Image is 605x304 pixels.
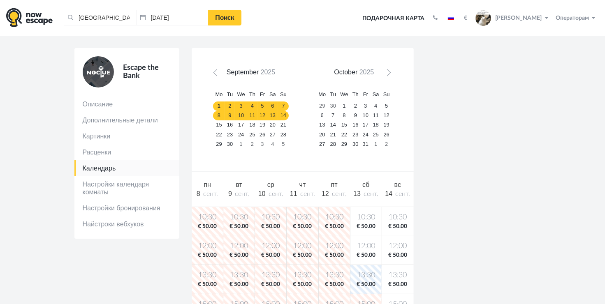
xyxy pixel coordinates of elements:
[257,120,267,130] a: 19
[381,120,392,130] a: 19
[350,111,361,120] a: 9
[267,101,278,111] a: 6
[235,130,247,139] a: 24
[350,130,361,139] a: 23
[381,130,392,139] a: 26
[338,139,350,149] a: 29
[316,101,328,111] a: 29
[340,91,348,97] span: Wednesday
[316,111,328,120] a: 6
[213,111,225,120] a: 8
[74,176,179,200] a: Настройки календаря комнаты
[334,69,357,76] span: October
[227,69,259,76] span: September
[352,241,380,251] span: 12:00
[288,251,316,259] span: € 50.00
[352,91,359,97] span: Thursday
[64,10,136,25] input: Город или название квеста
[257,251,285,259] span: € 50.00
[257,212,285,223] span: 10:30
[235,101,247,111] a: 3
[267,111,278,120] a: 13
[249,91,255,97] span: Thursday
[338,111,350,120] a: 8
[371,120,381,130] a: 18
[381,101,392,111] a: 5
[278,139,289,149] a: 5
[267,130,278,139] a: 27
[373,91,379,97] span: Saturday
[278,111,289,120] a: 14
[328,120,338,130] a: 14
[371,101,381,111] a: 4
[384,281,412,288] span: € 50.00
[257,281,285,288] span: € 50.00
[288,212,316,223] span: 10:30
[338,101,350,111] a: 1
[257,223,285,230] span: € 50.00
[322,190,329,197] span: 12
[383,91,390,97] span: Sunday
[352,223,380,230] span: € 50.00
[353,190,361,197] span: 13
[381,111,392,120] a: 12
[228,190,232,197] span: 9
[328,139,338,149] a: 28
[225,281,253,288] span: € 50.00
[554,14,599,22] button: Операторам
[114,56,171,88] div: Escape the Bank
[316,120,328,130] a: 13
[352,281,380,288] span: € 50.00
[267,120,278,130] a: 20
[6,8,53,27] img: logo
[74,216,179,232] a: Найстроки вебхуков
[257,270,285,281] span: 13:30
[257,101,267,111] a: 5
[204,181,211,188] span: пн
[384,212,412,223] span: 10:30
[381,69,393,81] a: Next
[197,190,200,197] span: 8
[384,223,412,230] span: € 50.00
[299,181,306,188] span: чт
[247,111,257,120] a: 11
[338,130,350,139] a: 22
[74,144,179,160] a: Расценки
[235,120,247,130] a: 17
[316,139,328,149] a: 27
[225,111,235,120] a: 9
[225,270,253,281] span: 13:30
[215,71,221,78] span: Prev
[352,251,380,259] span: € 50.00
[225,241,253,251] span: 12:00
[225,139,235,149] a: 30
[320,270,348,281] span: 13:30
[363,91,368,97] span: Friday
[208,10,241,25] a: Поиск
[136,10,209,25] input: Дата
[267,181,274,188] span: ср
[225,251,253,259] span: € 50.00
[328,101,338,111] a: 30
[396,191,410,197] span: сент.
[257,241,285,251] span: 12:00
[288,223,316,230] span: € 50.00
[328,130,338,139] a: 21
[225,212,253,223] span: 10:30
[290,190,297,197] span: 11
[225,130,235,139] a: 23
[496,14,542,21] span: [PERSON_NAME]
[269,91,276,97] span: Saturday
[394,181,401,188] span: вс
[318,91,326,97] span: Monday
[74,200,179,216] a: Настройки бронирования
[288,270,316,281] span: 13:30
[338,120,350,130] a: 15
[460,14,471,22] button: €
[193,281,222,288] span: € 50.00
[278,120,289,130] a: 21
[320,223,348,230] span: € 50.00
[278,101,289,111] a: 7
[350,139,361,149] a: 30
[473,10,552,26] button: [PERSON_NAME]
